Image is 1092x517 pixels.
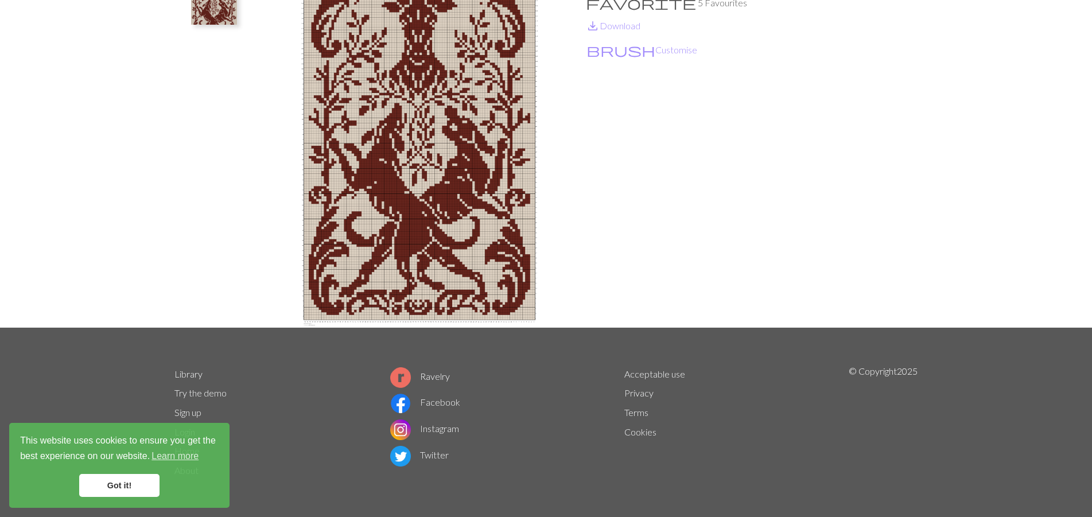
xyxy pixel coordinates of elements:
[390,449,449,460] a: Twitter
[586,42,655,58] span: brush
[390,423,459,434] a: Instagram
[20,434,219,465] span: This website uses cookies to ensure you get the best experience on our website.
[174,407,201,418] a: Sign up
[390,371,450,382] a: Ravelry
[174,368,203,379] a: Library
[586,19,600,33] i: Download
[624,387,654,398] a: Privacy
[586,18,600,34] span: save_alt
[624,407,648,418] a: Terms
[586,43,655,57] i: Customise
[390,446,411,467] img: Twitter logo
[174,387,227,398] a: Try the demo
[586,20,640,31] a: DownloadDownload
[390,367,411,388] img: Ravelry logo
[390,393,411,414] img: Facebook logo
[624,426,656,437] a: Cookies
[390,419,411,440] img: Instagram logo
[586,42,698,57] button: CustomiseCustomise
[849,364,918,480] p: © Copyright 2025
[390,397,460,407] a: Facebook
[9,423,230,508] div: cookieconsent
[624,368,685,379] a: Acceptable use
[150,448,200,465] a: learn more about cookies
[79,474,160,497] a: dismiss cookie message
